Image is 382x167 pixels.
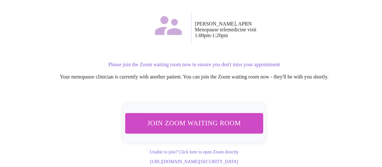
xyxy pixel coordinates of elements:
[195,21,372,38] p: [PERSON_NAME], APRN Menopause telemedicine visit 1:00pm - 1:20pm
[17,62,372,68] p: Please join the Zoom waiting room now to ensure you don't miss your appointment
[150,150,239,154] a: Unable to join? Click here to open Zoom directly
[150,159,238,164] a: [URL][DOMAIN_NAME][SECURITY_DATA]
[17,74,372,80] p: Your menopause clinician is currently with another patient. You can join the Zoom waiting room no...
[133,118,255,130] span: Join Zoom Waiting Room
[125,113,263,134] button: Join Zoom Waiting Room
